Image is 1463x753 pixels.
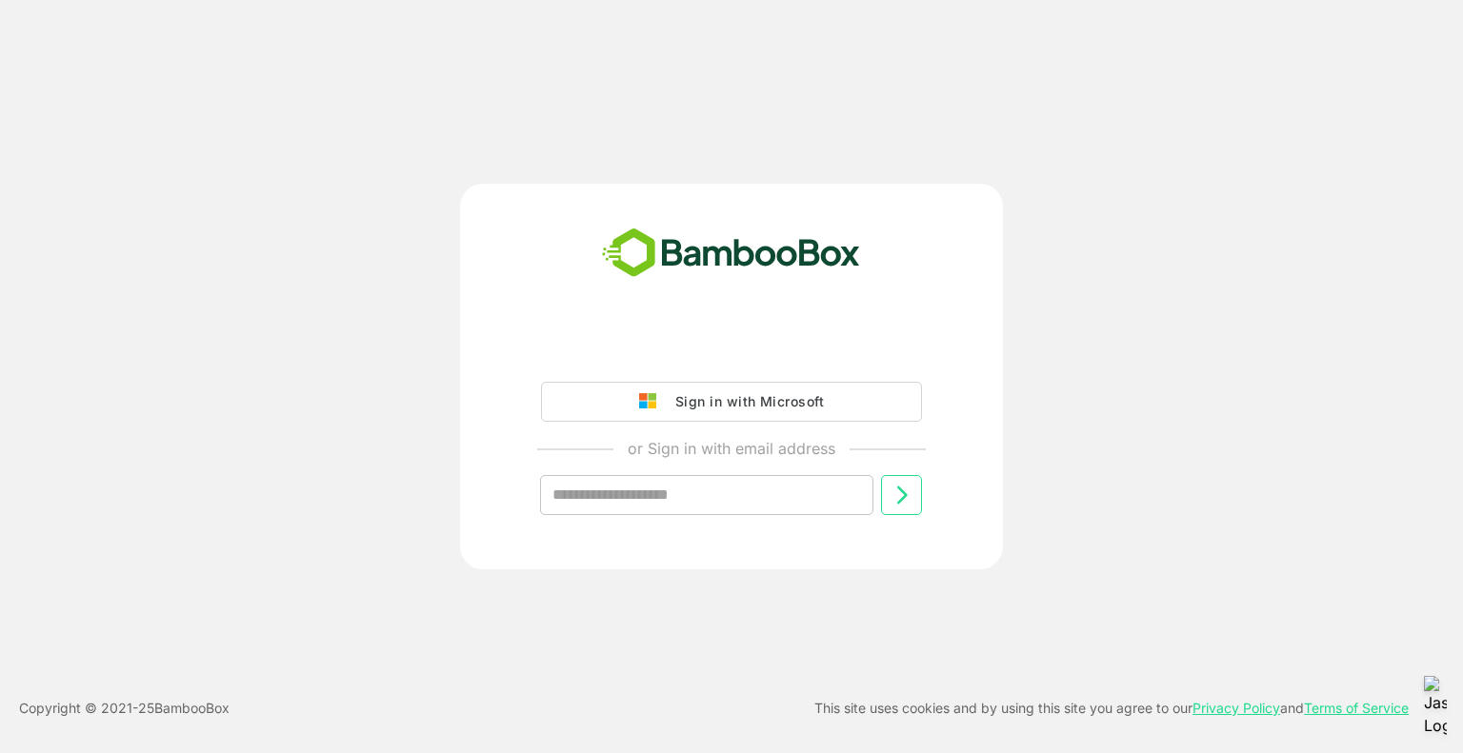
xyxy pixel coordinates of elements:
[666,389,824,414] div: Sign in with Microsoft
[628,437,835,460] p: or Sign in with email address
[541,382,922,422] button: Sign in with Microsoft
[591,222,871,285] img: bamboobox
[19,697,230,720] p: Copyright © 2021- 25 BambooBox
[639,393,666,410] img: google
[531,328,932,370] iframe: Sign in with Google Button
[1192,700,1280,716] a: Privacy Policy
[814,697,1409,720] p: This site uses cookies and by using this site you agree to our and
[1304,700,1409,716] a: Terms of Service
